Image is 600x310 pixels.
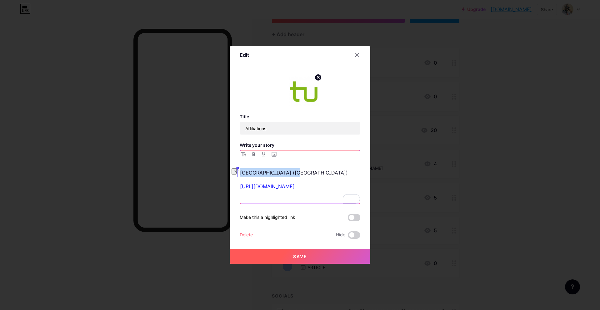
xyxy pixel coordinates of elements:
div: Delete [240,231,253,239]
img: link_thumbnail [289,76,319,106]
button: Save [230,249,370,264]
span: Hide [336,231,345,239]
p: [GEOGRAPHIC_DATA] ([GEOGRAPHIC_DATA]) [240,168,360,177]
h3: Write your story [240,142,360,148]
div: Edit [240,51,249,59]
h3: Title [240,114,360,119]
input: Title [240,122,360,135]
a: [URL][DOMAIN_NAME] [240,183,295,189]
span: Save [293,254,307,259]
div: To enrich screen reader interactions, please activate Accessibility in Grammarly extension settings [240,168,360,204]
div: Make this a highlighted link [240,214,295,221]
